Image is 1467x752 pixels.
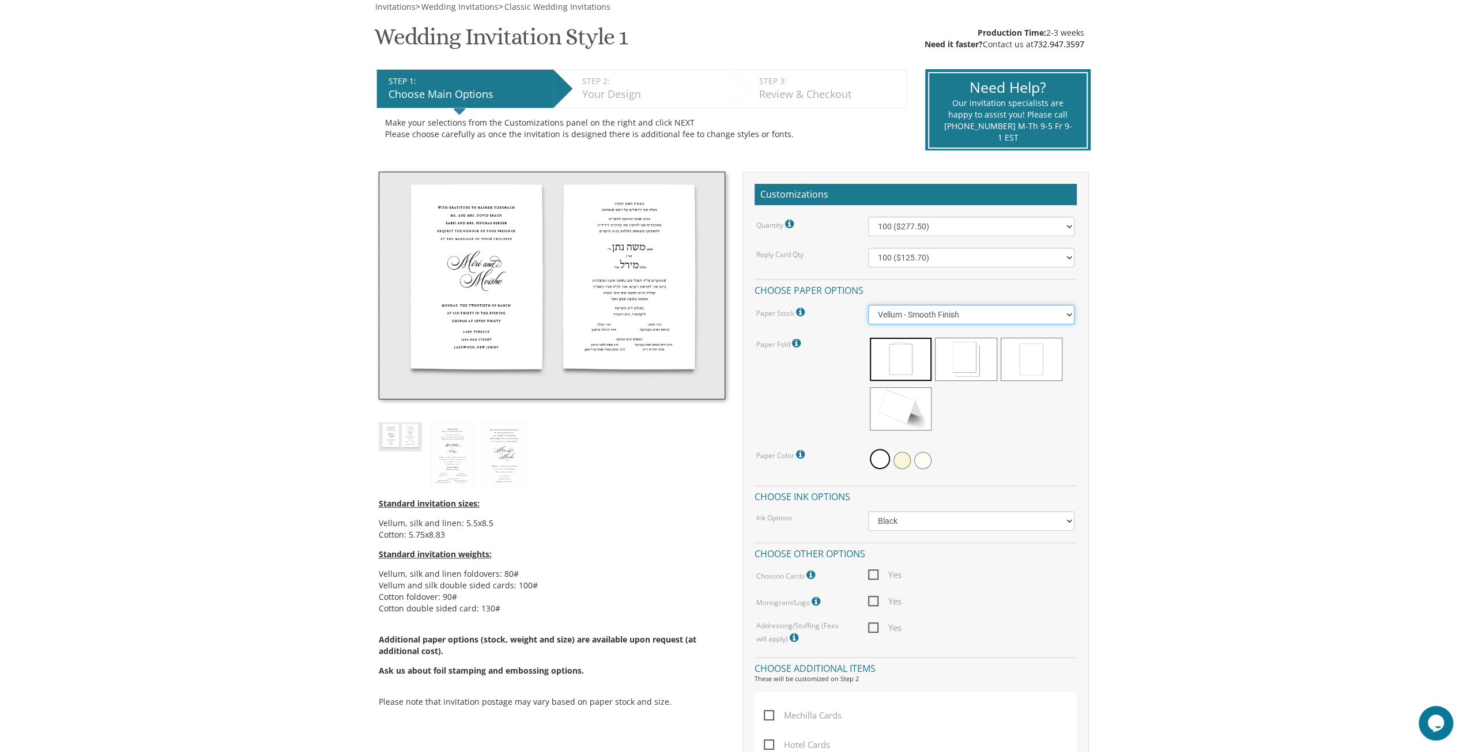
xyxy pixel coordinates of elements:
h4: Choose paper options [755,279,1077,299]
label: Paper Stock [756,305,808,320]
li: Cotton foldover: 90# [379,591,725,603]
label: Paper Color [756,447,808,462]
span: Wedding Invitations [421,1,499,12]
label: Quantity [756,217,797,232]
div: Make your selections from the Customizations panel on the right and click NEXT Please choose care... [385,117,899,140]
li: Vellum, silk and linen foldovers: 80# [379,568,725,580]
a: Invitations [374,1,416,12]
span: Invitations [375,1,416,12]
div: Please note that invitation postage may vary based on paper stock and size. [379,489,725,719]
span: > [416,1,499,12]
a: 732.947.3597 [1034,39,1084,50]
span: Production Time: [978,27,1046,38]
div: STEP 3: [759,75,901,87]
span: Mechilla Cards [764,708,842,723]
label: Chosson Cards [756,568,818,583]
li: Cotton double sided card: 130# [379,603,725,614]
span: Classic Wedding Invitations [504,1,610,12]
div: Your Design [582,87,725,102]
span: Standard invitation weights: [379,549,492,560]
h4: Choose ink options [755,485,1077,505]
span: Additional paper options (stock, weight and size) are available upon request (at additional cost). [379,634,725,677]
img: style1_heb.jpg [431,422,474,489]
span: Yes [868,594,902,609]
span: Hotel Cards [764,738,830,752]
h1: Wedding Invitation Style 1 [374,24,628,58]
img: style1_eng.jpg [482,422,526,489]
h4: Choose other options [755,542,1077,562]
img: style1_thumb2.jpg [379,172,725,400]
a: Wedding Invitations [420,1,499,12]
div: Need Help? [944,77,1072,98]
li: Vellum and silk double sided cards: 100# [379,580,725,591]
label: Reply Card Qty [756,250,804,259]
label: Addressing/Stuffing (Fees will apply) [756,621,851,645]
span: Standard invitation sizes: [379,498,480,509]
li: Cotton: 5.75x8.83 [379,529,725,541]
h4: Choose additional items [755,657,1077,677]
div: STEP 2: [582,75,725,87]
div: These will be customized on Step 2 [755,674,1077,683]
div: 2-3 weeks Contact us at [925,27,1084,50]
li: Vellum, silk and linen: 5.5x8.5 [379,517,725,529]
div: STEP 1: [389,75,548,87]
label: Paper Fold [756,336,804,351]
span: Yes [868,568,902,582]
span: Ask us about foil stamping and embossing options. [379,665,584,676]
span: Need it faster? [925,39,983,50]
a: Classic Wedding Invitations [503,1,610,12]
label: Ink Options [756,513,792,523]
img: style1_thumb2.jpg [379,422,422,451]
span: Yes [868,621,902,635]
div: Review & Checkout [759,87,901,102]
span: > [499,1,610,12]
label: Monogram/Logo [756,594,823,609]
iframe: chat widget [1419,706,1455,740]
h2: Customizations [755,184,1077,206]
div: Choose Main Options [389,87,548,102]
div: Our invitation specialists are happy to assist you! Please call [PHONE_NUMBER] M-Th 9-5 Fr 9-1 EST [944,97,1072,143]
